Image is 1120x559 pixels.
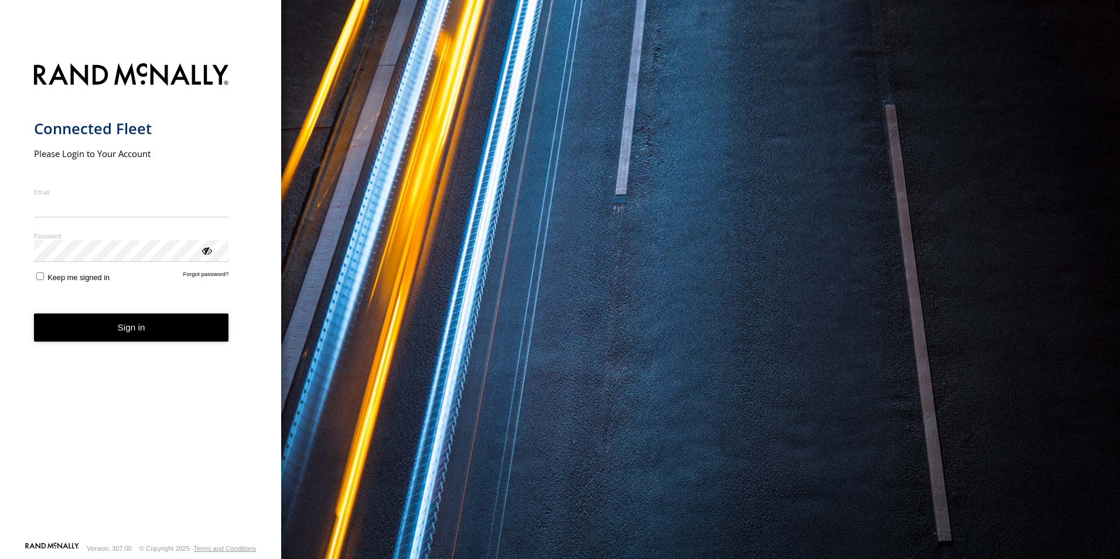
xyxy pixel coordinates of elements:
[34,231,229,240] label: Password
[34,148,229,159] h2: Please Login to Your Account
[139,545,256,552] div: © Copyright 2025 -
[47,273,110,282] span: Keep me signed in
[194,545,256,552] a: Terms and Conditions
[34,56,248,541] form: main
[34,313,229,342] button: Sign in
[34,188,229,196] label: Email
[34,61,229,91] img: Rand McNally
[183,271,229,282] a: Forgot password?
[87,545,132,552] div: Version: 307.00
[36,272,44,280] input: Keep me signed in
[34,119,229,138] h1: Connected Fleet
[25,543,79,554] a: Visit our Website
[200,244,212,256] div: ViewPassword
